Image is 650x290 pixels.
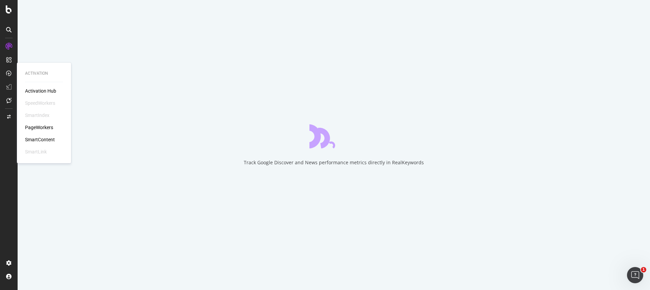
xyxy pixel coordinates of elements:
[244,159,424,166] div: Track Google Discover and News performance metrics directly in RealKeywords
[25,100,55,106] div: SpeedWorkers
[25,124,53,131] a: PageWorkers
[25,71,63,76] div: Activation
[25,88,56,94] a: Activation Hub
[627,267,643,283] iframe: Intercom live chat
[25,136,55,143] a: SmartContent
[25,112,49,119] div: SmartIndex
[641,267,646,272] span: 1
[25,148,47,155] div: SmartLink
[309,124,358,148] div: animation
